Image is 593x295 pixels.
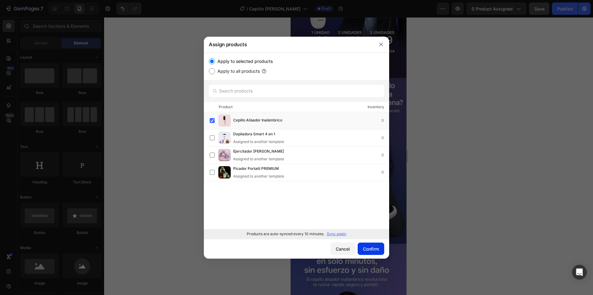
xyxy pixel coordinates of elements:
div: Product [219,104,233,110]
span: Picador Portatil PREMIUM [233,166,279,172]
div: Assigned to another template [233,139,285,145]
div: 0 [381,152,389,158]
div: Cancel [336,246,350,252]
div: 0 [381,117,389,124]
div: Inventory [368,104,384,110]
p: Sync again [327,231,346,237]
span: Depiladora Smart 4 en 1 [233,131,275,138]
div: 0 [381,135,389,141]
button: Cancel [330,243,355,255]
img: product-img [218,132,231,144]
div: 0 [381,169,389,175]
div: Assigned to another template [233,156,294,162]
label: Apply to selected products [215,58,273,65]
span: Ejercitador [PERSON_NAME] [233,148,284,155]
div: Assign products [204,36,373,52]
p: Products are auto-synced every 10 minutes. [247,231,324,237]
label: Apply to all products [215,68,260,75]
img: product-img [218,149,231,161]
span: Cepillo Alisador Inalámbrico [233,117,282,124]
div: /> [204,53,389,239]
div: Open Intercom Messenger [572,265,587,280]
div: Confirm [363,246,379,252]
img: product-img [218,114,231,127]
div: Assigned to another template [233,174,289,179]
button: Confirm [358,243,384,255]
input: Search products [209,85,384,97]
img: product-img [218,166,231,178]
